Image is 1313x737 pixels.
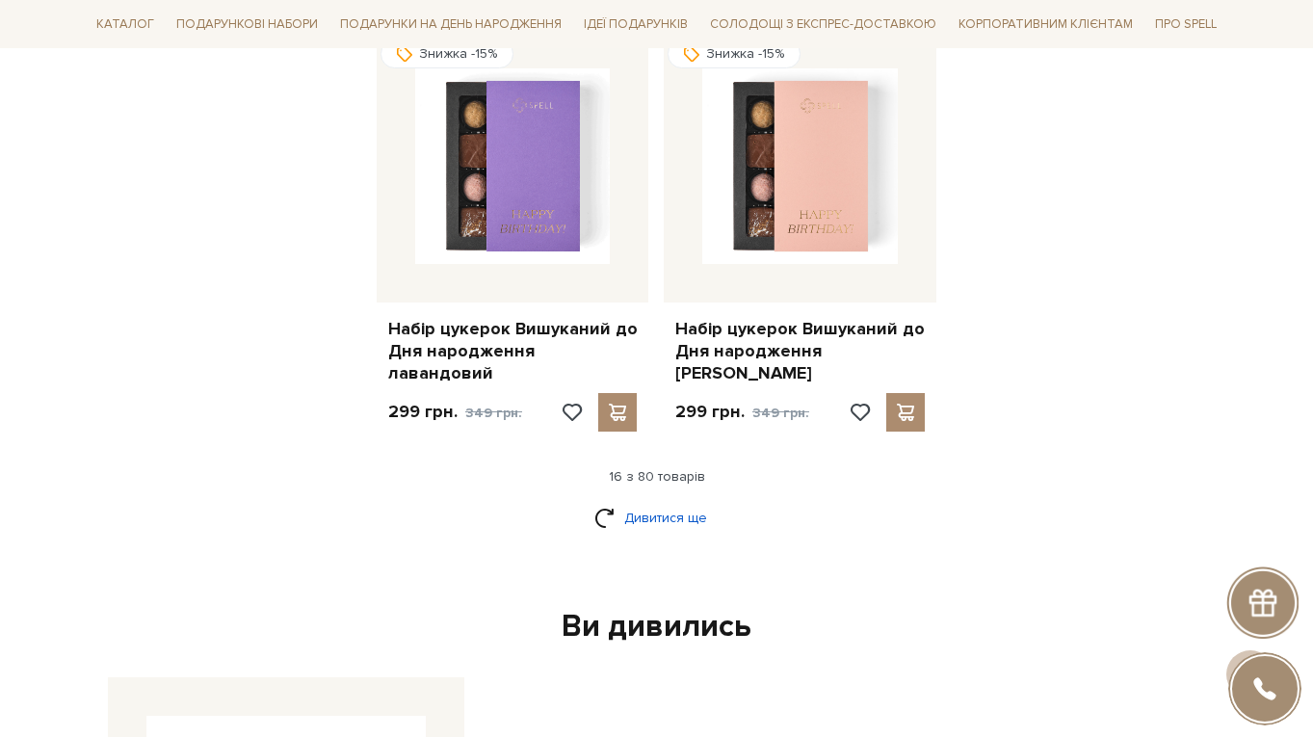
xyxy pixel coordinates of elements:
[332,10,569,39] span: Подарунки на День народження
[1147,10,1224,39] span: Про Spell
[89,10,162,39] span: Каталог
[675,318,925,385] a: Набір цукерок Вишуканий до Дня народження [PERSON_NAME]
[594,501,720,535] a: Дивитися ще
[388,318,638,385] a: Набір цукерок Вишуканий до Дня народження лавандовий
[465,405,522,421] span: 349 грн.
[702,8,944,40] a: Солодощі з експрес-доставкою
[100,607,1214,647] div: Ви дивились
[81,468,1233,486] div: 16 з 80 товарів
[169,10,326,39] span: Подарункові набори
[752,405,809,421] span: 349 грн.
[388,401,522,424] p: 299 грн.
[668,39,801,68] div: Знижка -15%
[951,8,1141,40] a: Корпоративним клієнтам
[576,10,696,39] span: Ідеї подарунків
[381,39,513,68] div: Знижка -15%
[675,401,809,424] p: 299 грн.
